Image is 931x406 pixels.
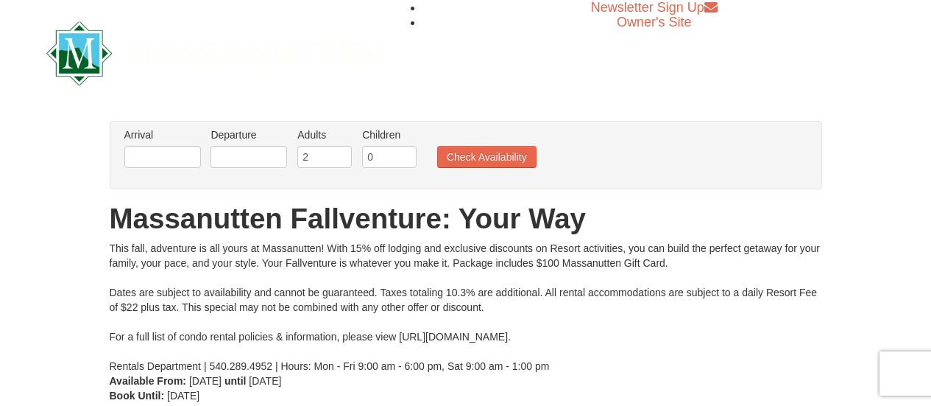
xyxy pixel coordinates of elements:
label: Arrival [124,127,201,142]
strong: Available From: [110,375,187,387]
img: Massanutten Resort Logo [46,21,383,85]
strong: Book Until: [110,390,165,402]
span: [DATE] [167,390,199,402]
div: This fall, adventure is all yours at Massanutten! With 15% off lodging and exclusive discounts on... [110,241,822,374]
label: Departure [210,127,287,142]
label: Adults [297,127,352,142]
h1: Massanutten Fallventure: Your Way [110,204,822,234]
button: Check Availability [437,146,537,168]
label: Children [362,127,417,142]
a: Owner's Site [617,15,691,29]
strong: until [224,375,247,387]
span: [DATE] [249,375,281,387]
span: [DATE] [189,375,222,387]
a: Massanutten Resort [46,34,383,69]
